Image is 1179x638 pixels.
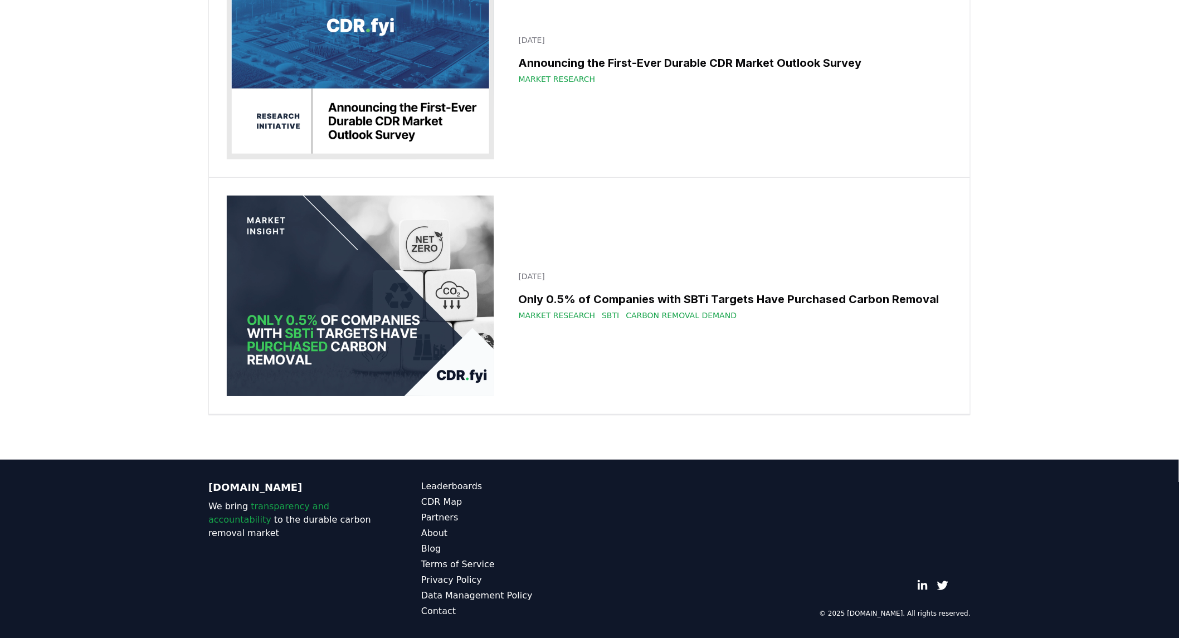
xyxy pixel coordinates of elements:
h3: Only 0.5% of Companies with SBTi Targets Have Purchased Carbon Removal [519,291,946,308]
span: transparency and accountability [208,501,329,525]
span: SBTi [602,310,619,321]
h3: Announcing the First-Ever Durable CDR Market Outlook Survey [519,55,946,71]
a: About [421,527,589,540]
span: Carbon Removal Demand [626,310,737,321]
img: Only 0.5% of Companies with SBTi Targets Have Purchased Carbon Removal blog post image [227,196,494,396]
p: [DOMAIN_NAME] [208,480,377,495]
a: LinkedIn [917,580,928,591]
a: Privacy Policy [421,573,589,587]
a: Terms of Service [421,558,589,571]
p: [DATE] [519,271,946,282]
a: Blog [421,542,589,556]
p: © 2025 [DOMAIN_NAME]. All rights reserved. [819,609,971,618]
a: [DATE]Only 0.5% of Companies with SBTi Targets Have Purchased Carbon RemovalMarket ResearchSBTiCa... [512,264,952,328]
a: CDR Map [421,495,589,509]
a: [DATE]Announcing the First-Ever Durable CDR Market Outlook SurveyMarket Research [512,28,952,91]
a: Contact [421,605,589,618]
p: [DATE] [519,35,946,46]
span: Market Research [519,74,596,85]
a: Data Management Policy [421,589,589,602]
span: Market Research [519,310,596,321]
a: Partners [421,511,589,524]
p: We bring to the durable carbon removal market [208,500,377,540]
a: Twitter [937,580,948,591]
a: Leaderboards [421,480,589,493]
